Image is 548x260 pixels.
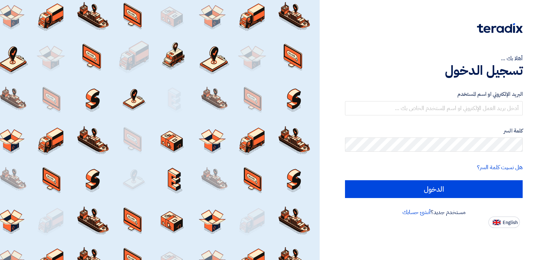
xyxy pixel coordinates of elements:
[477,23,523,33] img: Teradix logo
[345,101,523,115] input: أدخل بريد العمل الإلكتروني او اسم المستخدم الخاص بك ...
[503,220,518,225] span: English
[345,180,523,198] input: الدخول
[345,208,523,217] div: مستخدم جديد؟
[345,63,523,78] h1: تسجيل الدخول
[493,220,501,225] img: en-US.png
[345,90,523,98] label: البريد الإلكتروني او اسم المستخدم
[477,163,523,172] a: هل نسيت كلمة السر؟
[345,127,523,135] label: كلمة السر
[402,208,431,217] a: أنشئ حسابك
[345,54,523,63] div: أهلا بك ...
[488,217,520,228] button: English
